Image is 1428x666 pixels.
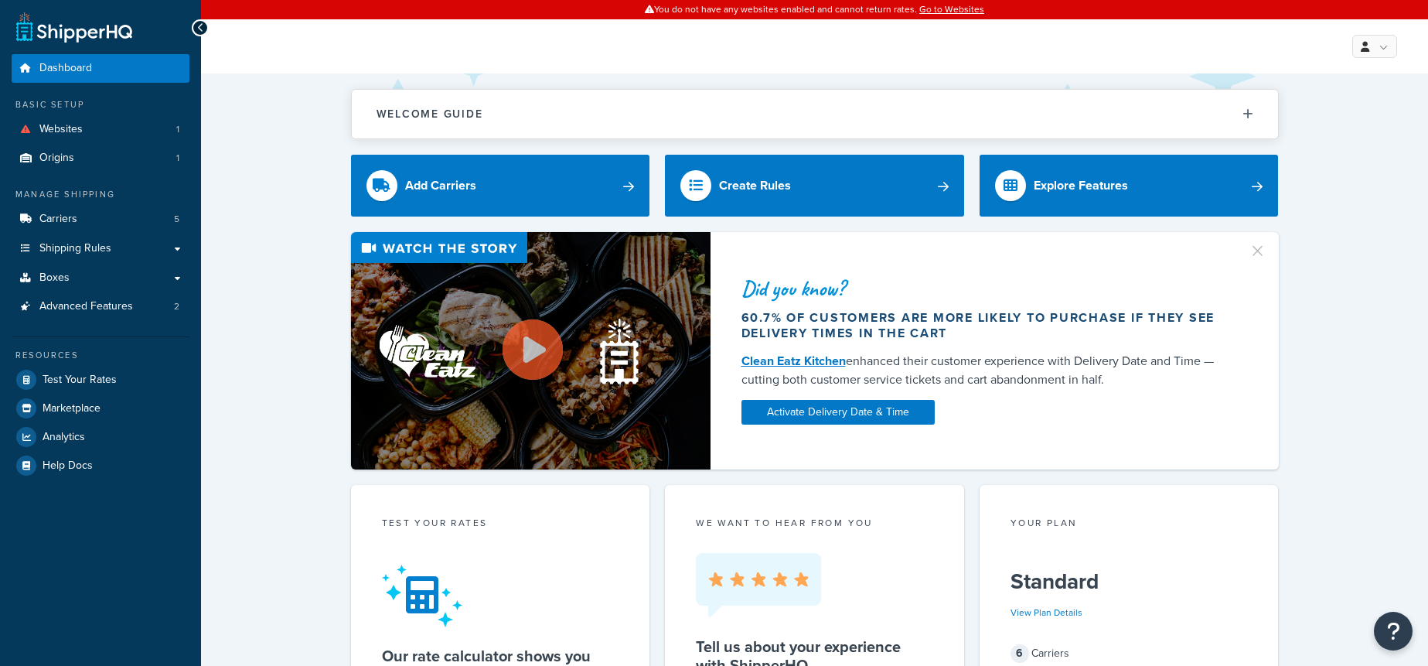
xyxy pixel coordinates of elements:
h2: Welcome Guide [377,108,483,120]
span: 5 [174,213,179,226]
li: Advanced Features [12,292,189,321]
a: Test Your Rates [12,366,189,394]
span: Carriers [39,213,77,226]
span: Test Your Rates [43,374,117,387]
span: 1 [176,123,179,136]
div: Explore Features [1034,175,1128,196]
div: Create Rules [719,175,791,196]
li: Carriers [12,205,189,234]
a: Dashboard [12,54,189,83]
div: Basic Setup [12,98,189,111]
a: Go to Websites [919,2,984,16]
a: Marketplace [12,394,189,422]
h5: Standard [1011,569,1248,594]
a: Websites1 [12,115,189,144]
div: Did you know? [741,278,1230,299]
div: Test your rates [382,516,619,534]
span: Dashboard [39,62,92,75]
a: Clean Eatz Kitchen [741,352,846,370]
div: Manage Shipping [12,188,189,201]
span: 2 [174,300,179,313]
a: Advanced Features2 [12,292,189,321]
div: Add Carriers [405,175,476,196]
li: Origins [12,144,189,172]
button: Open Resource Center [1374,612,1413,651]
span: Websites [39,123,83,136]
span: 6 [1011,644,1029,663]
span: Marketplace [43,402,101,415]
a: Carriers5 [12,205,189,234]
p: we want to hear from you [696,516,933,530]
div: enhanced their customer experience with Delivery Date and Time — cutting both customer service ti... [741,352,1230,389]
a: Shipping Rules [12,234,189,263]
span: Shipping Rules [39,242,111,255]
a: Boxes [12,264,189,292]
span: Boxes [39,272,70,285]
a: Origins1 [12,144,189,172]
a: Add Carriers [351,155,650,217]
button: Welcome Guide [352,90,1278,138]
a: Create Rules [665,155,964,217]
span: Advanced Features [39,300,133,313]
div: Resources [12,349,189,362]
span: Analytics [43,431,85,444]
div: Carriers [1011,643,1248,664]
img: Video thumbnail [351,232,711,470]
a: Help Docs [12,452,189,480]
span: 1 [176,152,179,165]
span: Origins [39,152,74,165]
a: Activate Delivery Date & Time [741,400,935,425]
div: 60.7% of customers are more likely to purchase if they see delivery times in the cart [741,310,1230,341]
span: Help Docs [43,459,93,473]
a: Analytics [12,423,189,451]
a: Explore Features [980,155,1279,217]
div: Your Plan [1011,516,1248,534]
a: View Plan Details [1011,606,1082,620]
